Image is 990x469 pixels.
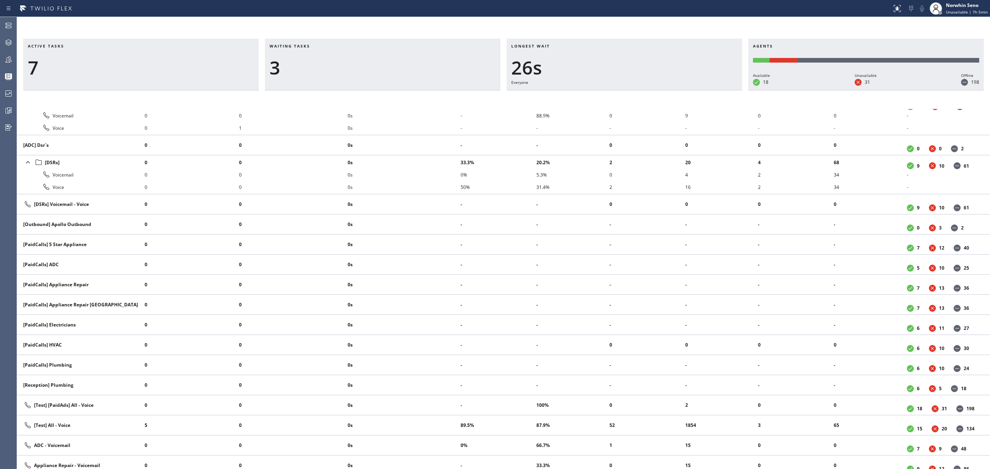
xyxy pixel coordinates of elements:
li: 2 [609,181,685,193]
dd: 20 [942,425,947,432]
li: - [536,238,609,251]
li: 0 [239,181,348,193]
li: 0 [239,109,348,122]
li: 87.9% [536,419,609,432]
li: 0 [239,279,348,291]
dd: 30 [964,345,969,352]
li: 0s [348,109,461,122]
div: [PaidCalls] ADC [23,261,138,268]
li: 0s [348,198,461,211]
li: 0 [145,109,239,122]
dt: Offline [954,345,961,352]
li: 0 [239,399,348,411]
li: 0s [348,218,461,231]
li: - [758,218,834,231]
li: 9 [685,109,758,122]
dt: Available [907,145,914,152]
li: 0 [239,319,348,331]
li: - [834,122,907,134]
div: Offline: 198 [798,58,979,63]
li: 1854 [685,419,758,432]
li: - [758,238,834,251]
div: [ADC] Dsr`s [23,142,138,148]
li: 4 [685,168,758,181]
dt: Unavailable [929,265,936,272]
dd: 9 [917,204,920,211]
dd: 134 [966,425,975,432]
dd: 25 [964,265,969,271]
div: Unavailable [855,72,877,79]
li: 0 [758,198,834,211]
li: 0 [145,359,239,371]
li: - [685,279,758,291]
div: [DSRs] [23,157,138,168]
dt: Unavailable [932,425,939,432]
li: 0 [758,139,834,151]
div: [Reception] Plumbing [23,382,138,388]
button: Mute [917,3,927,14]
div: [PaidCalls] Electricians [23,321,138,328]
li: 0 [239,218,348,231]
li: 0 [239,258,348,271]
li: 0 [834,339,907,351]
li: 0 [145,122,239,134]
dt: Available [907,162,914,169]
li: 0s [348,238,461,251]
dt: Available [907,204,914,211]
li: 0% [461,439,536,452]
li: 0 [145,168,239,181]
dt: Offline [954,245,961,251]
li: 2 [685,399,758,411]
dt: Unavailable [929,204,936,211]
li: 1 [609,439,685,452]
li: - [758,359,834,371]
li: - [461,218,536,231]
dd: 18 [763,79,768,85]
li: 0 [834,139,907,151]
span: Unavailable | 7h 5min [946,9,988,15]
div: Voicemail [23,111,138,120]
li: 0 [758,399,834,411]
li: - [609,258,685,271]
li: - [758,299,834,311]
li: 2 [758,181,834,193]
li: - [907,181,981,193]
dt: Offline [951,145,958,152]
li: 0 [239,439,348,452]
li: 0 [834,399,907,411]
li: 0 [145,198,239,211]
li: - [685,379,758,391]
li: - [609,218,685,231]
li: 0s [348,139,461,151]
li: - [834,359,907,371]
dt: Unavailable [929,345,936,352]
li: 5.3% [536,168,609,181]
li: 66.7% [536,439,609,452]
li: 0 [685,198,758,211]
li: 0 [145,258,239,271]
dt: Available [753,79,760,86]
li: 0s [348,181,461,193]
dd: 6 [917,325,920,331]
li: - [907,122,981,134]
li: 0 [145,238,239,251]
dt: Available [907,245,914,251]
li: - [461,109,536,122]
div: [DSRs] Voicemail - Voice [23,200,138,209]
dd: 10 [939,163,944,169]
li: - [609,359,685,371]
dd: 40 [964,245,969,251]
li: 0 [239,299,348,311]
li: - [461,399,536,411]
li: - [685,359,758,371]
dd: 10 [939,345,944,352]
dt: Offline [954,265,961,272]
li: 0 [239,339,348,351]
dd: 0 [917,145,920,152]
li: - [461,198,536,211]
div: [Outbound] Apollo Outbound [23,221,138,228]
div: [Test] [PaidAds] All - Voice [23,401,138,410]
li: 0 [239,168,348,181]
li: 16 [685,181,758,193]
div: Available [753,72,770,79]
